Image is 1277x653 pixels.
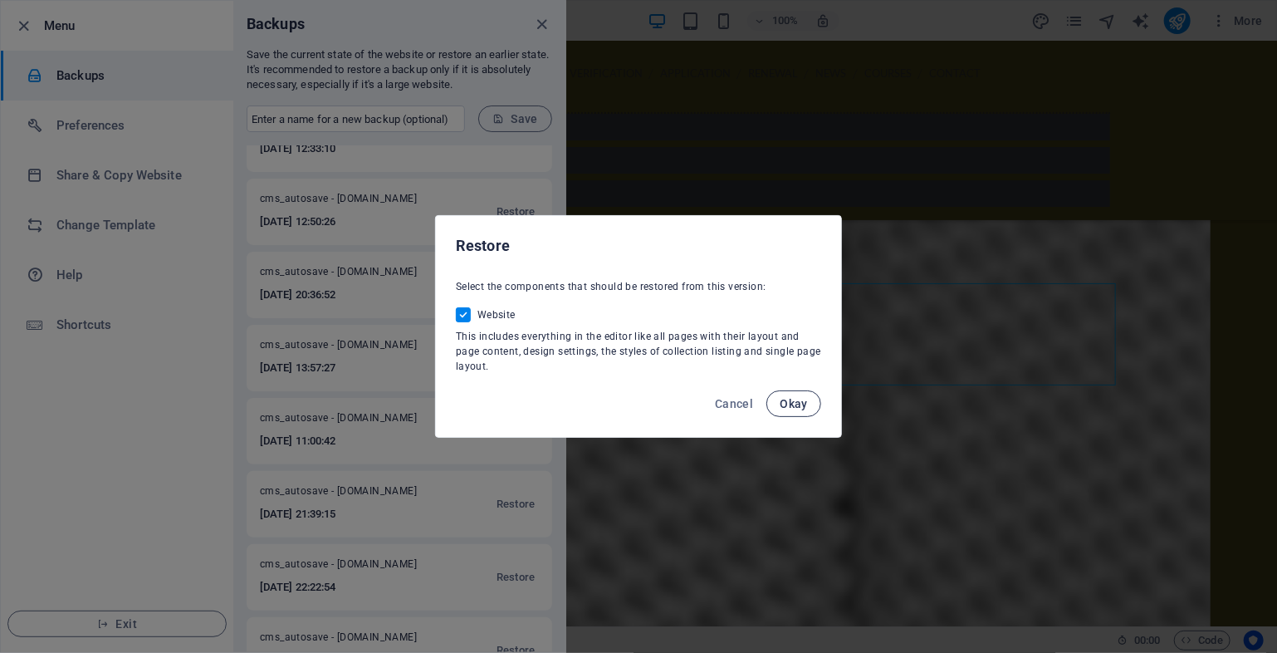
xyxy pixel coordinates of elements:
button: Okay [766,390,821,417]
span: Cancel [715,397,753,410]
button: Cancel [708,390,760,417]
span: Select the components that should be restored from this version: [456,281,766,292]
span: Okay [780,397,808,410]
span: Website [477,308,516,322]
span: This includes everything in the editor like all pages with their layout and page content, design ... [456,331,821,372]
h2: Restore [456,236,821,256]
